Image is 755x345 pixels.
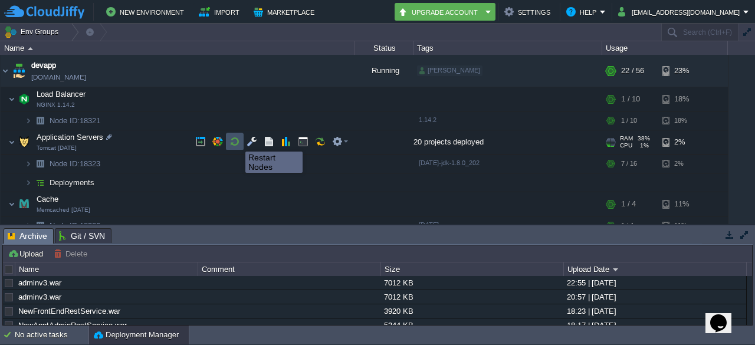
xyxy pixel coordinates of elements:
[564,304,746,318] div: 18:23 | [DATE]
[398,5,482,19] button: Upgrade Account
[16,262,198,276] div: Name
[248,153,300,172] div: Restart Nodes
[35,132,105,142] span: Application Servers
[16,87,32,111] img: AMDAwAAAACH5BAEAAAAALAAAAAABAAEAAAICRAEAOw==
[1,55,10,87] img: AMDAwAAAACH5BAEAAAAALAAAAAABAAEAAAICRAEAOw==
[59,229,105,243] span: Git / SVN
[18,321,127,330] a: NewApptAdminRestService.war
[4,5,84,19] img: CloudJiffy
[662,87,701,111] div: 18%
[28,47,33,50] img: AMDAwAAAACH5BAEAAAAALAAAAAABAAEAAAICRAEAOw==
[32,155,48,173] img: AMDAwAAAACH5BAEAAAAALAAAAAABAAEAAAICRAEAOw==
[504,5,554,19] button: Settings
[603,41,727,55] div: Usage
[662,216,701,235] div: 11%
[48,221,102,231] span: 18326
[94,329,179,341] button: Deployment Manager
[564,318,746,332] div: 18:17 | [DATE]
[620,135,633,142] span: RAM
[199,262,380,276] div: Comment
[35,194,60,204] span: Cache
[37,101,75,109] span: NGINX 1.14.2
[15,326,88,344] div: No active tasks
[37,144,77,152] span: Tomcat [DATE]
[621,55,644,87] div: 22 / 56
[621,216,633,235] div: 1 / 4
[8,229,47,244] span: Archive
[381,318,563,332] div: 5344 KB
[50,159,80,168] span: Node ID:
[419,159,480,166] span: [DATE]-jdk-1.8.0_202
[413,130,602,154] div: 20 projects deployed
[50,221,80,230] span: Node ID:
[48,178,96,188] a: Deployments
[564,276,746,290] div: 22:55 | [DATE]
[35,90,87,98] a: Load BalancerNGINX 1.14.2
[199,5,243,19] button: Import
[25,216,32,235] img: AMDAwAAAACH5BAEAAAAALAAAAAABAAEAAAICRAEAOw==
[564,262,746,276] div: Upload Date
[1,41,354,55] div: Name
[382,262,563,276] div: Size
[662,192,701,216] div: 11%
[35,133,105,142] a: Application ServersTomcat [DATE]
[4,24,63,40] button: Env Groups
[18,278,61,287] a: adminv3.war
[48,116,102,126] span: 18321
[8,248,47,259] button: Upload
[37,206,90,213] span: Memcached [DATE]
[705,298,743,333] iframe: chat widget
[638,135,650,142] span: 38%
[417,65,482,76] div: [PERSON_NAME]
[566,5,600,19] button: Help
[381,290,563,304] div: 7012 KB
[564,290,746,304] div: 20:57 | [DATE]
[31,71,86,83] a: [DOMAIN_NAME]
[381,276,563,290] div: 7012 KB
[16,130,32,154] img: AMDAwAAAACH5BAEAAAAALAAAAAABAAEAAAICRAEAOw==
[419,116,436,123] span: 1.14.2
[25,111,32,130] img: AMDAwAAAACH5BAEAAAAALAAAAAABAAEAAAICRAEAOw==
[48,159,102,169] span: 18323
[54,248,91,259] button: Delete
[8,87,15,111] img: AMDAwAAAACH5BAEAAAAALAAAAAABAAEAAAICRAEAOw==
[419,221,439,228] span: [DATE]
[621,87,640,111] div: 1 / 10
[621,111,637,130] div: 1 / 10
[18,307,120,316] a: NewFrontEndRestService.war
[48,116,102,126] a: Node ID:18321
[414,41,602,55] div: Tags
[620,142,632,149] span: CPU
[662,55,701,87] div: 23%
[618,5,743,19] button: [EMAIL_ADDRESS][DOMAIN_NAME]
[8,130,15,154] img: AMDAwAAAACH5BAEAAAAALAAAAAABAAEAAAICRAEAOw==
[31,60,56,71] a: devapp
[662,155,701,173] div: 2%
[18,293,61,301] a: adminv3.war
[381,304,563,318] div: 3920 KB
[32,216,48,235] img: AMDAwAAAACH5BAEAAAAALAAAAAABAAEAAAICRAEAOw==
[354,55,413,87] div: Running
[16,192,32,216] img: AMDAwAAAACH5BAEAAAAALAAAAAABAAEAAAICRAEAOw==
[32,173,48,192] img: AMDAwAAAACH5BAEAAAAALAAAAAABAAEAAAICRAEAOw==
[32,111,48,130] img: AMDAwAAAACH5BAEAAAAALAAAAAABAAEAAAICRAEAOw==
[48,221,102,231] a: Node ID:18326
[637,142,649,149] span: 1%
[48,159,102,169] a: Node ID:18323
[254,5,318,19] button: Marketplace
[35,89,87,99] span: Load Balancer
[35,195,60,203] a: CacheMemcached [DATE]
[621,192,636,216] div: 1 / 4
[11,55,27,87] img: AMDAwAAAACH5BAEAAAAALAAAAAABAAEAAAICRAEAOw==
[621,155,637,173] div: 7 / 16
[25,155,32,173] img: AMDAwAAAACH5BAEAAAAALAAAAAABAAEAAAICRAEAOw==
[106,5,188,19] button: New Environment
[25,173,32,192] img: AMDAwAAAACH5BAEAAAAALAAAAAABAAEAAAICRAEAOw==
[8,192,15,216] img: AMDAwAAAACH5BAEAAAAALAAAAAABAAEAAAICRAEAOw==
[662,111,701,130] div: 18%
[50,116,80,125] span: Node ID:
[355,41,413,55] div: Status
[662,130,701,154] div: 2%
